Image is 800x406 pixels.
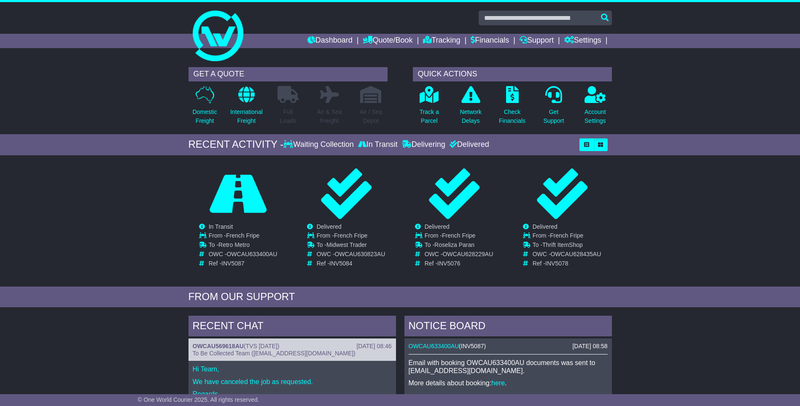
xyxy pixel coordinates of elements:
div: GET A QUOTE [189,67,388,81]
div: ( ) [409,343,608,350]
a: CheckFinancials [498,86,526,130]
span: To Be Collected Team ([EMAIL_ADDRESS][DOMAIN_NAME]) [193,350,356,357]
a: Settings [564,34,601,48]
p: International Freight [230,108,263,125]
td: To - [209,241,277,251]
div: In Transit [356,140,400,149]
div: QUICK ACTIONS [413,67,612,81]
td: OWC - [317,251,385,260]
td: Ref - [533,260,601,267]
td: To - [317,241,385,251]
span: INV5078 [545,260,568,267]
span: TVS [DATE] [246,343,277,349]
a: Financials [471,34,509,48]
a: Support [520,34,554,48]
td: Ref - [209,260,277,267]
span: In Transit [209,223,233,230]
a: OWCAU569618AU [193,343,244,349]
p: Regards, Jewel [193,390,392,406]
p: Account Settings [585,108,606,125]
div: RECENT ACTIVITY - [189,138,284,151]
a: DomesticFreight [192,86,217,130]
a: Track aParcel [419,86,439,130]
span: Roseliza Paran [434,241,474,248]
span: INV5087 [461,343,484,349]
span: © One World Courier 2025. All rights reserved. [137,396,259,403]
span: French Fripe [550,232,583,239]
p: Domestic Freight [192,108,217,125]
span: Delivered [425,223,450,230]
span: Thrift ItemShop [542,241,583,248]
td: OWC - [533,251,601,260]
td: To - [425,241,493,251]
div: FROM OUR SUPPORT [189,291,612,303]
span: Midwest Trader [326,241,367,248]
div: Delivering [400,140,447,149]
span: French Fripe [334,232,367,239]
span: OWCAU630823AU [334,251,385,257]
span: OWCAU633400AU [226,251,277,257]
span: INV5087 [221,260,244,267]
p: Network Delays [460,108,481,125]
div: Waiting Collection [283,140,356,149]
div: NOTICE BOARD [404,316,612,338]
a: NetworkDelays [459,86,482,130]
a: Quote/Book [363,34,412,48]
p: Air & Sea Freight [317,108,342,125]
span: Retro Metro [218,241,250,248]
p: Full Loads [277,108,299,125]
td: Ref - [425,260,493,267]
td: From - [209,232,277,241]
a: InternationalFreight [230,86,263,130]
div: [DATE] 08:46 [356,343,391,350]
div: RECENT CHAT [189,316,396,338]
p: Check Financials [499,108,525,125]
span: Delivered [317,223,342,230]
span: French Fripe [442,232,475,239]
p: More details about booking: . [409,379,608,387]
p: We have canceled the job as requested. [193,378,392,386]
span: OWCAU628435AU [550,251,601,257]
p: Air / Sea Depot [360,108,382,125]
span: OWCAU628229AU [442,251,493,257]
a: GetSupport [543,86,564,130]
span: INV5084 [329,260,352,267]
td: To - [533,241,601,251]
td: From - [317,232,385,241]
td: Ref - [317,260,385,267]
span: INV5076 [437,260,460,267]
p: Email with booking OWCAU633400AU documents was sent to [EMAIL_ADDRESS][DOMAIN_NAME]. [409,359,608,375]
a: OWCAU633400AU [409,343,459,349]
td: From - [425,232,493,241]
span: French Fripe [226,232,259,239]
p: Hi Team, [193,365,392,373]
a: Tracking [423,34,460,48]
p: Get Support [543,108,564,125]
a: Dashboard [307,34,353,48]
a: AccountSettings [584,86,606,130]
span: Delivered [533,223,558,230]
p: Track a Parcel [420,108,439,125]
div: ( ) [193,343,392,350]
div: Delivered [447,140,489,149]
td: OWC - [425,251,493,260]
td: From - [533,232,601,241]
div: [DATE] 08:58 [572,343,607,350]
td: OWC - [209,251,277,260]
a: here [491,379,505,387]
